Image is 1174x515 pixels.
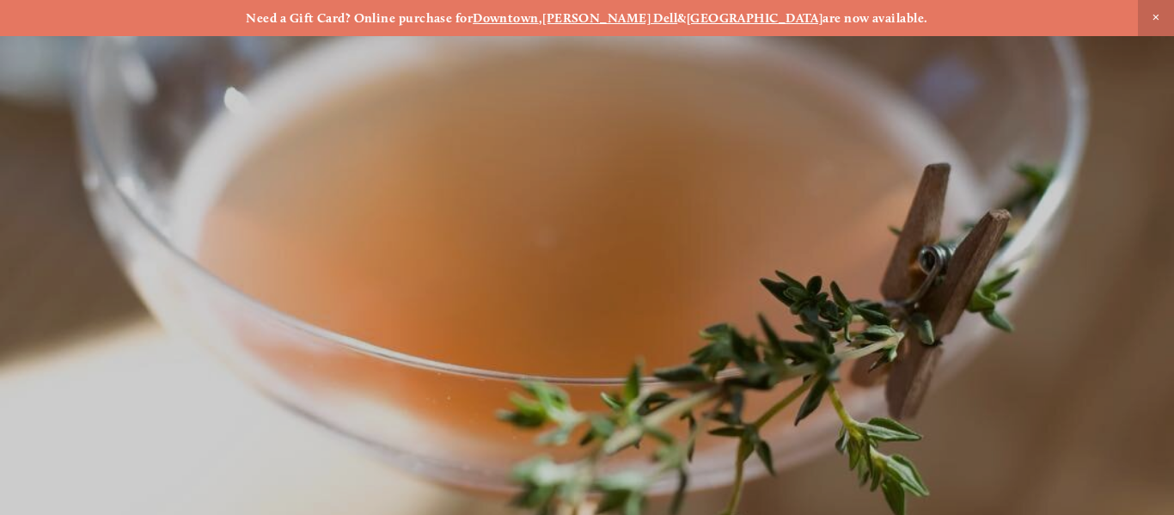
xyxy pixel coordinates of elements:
[687,10,823,26] a: [GEOGRAPHIC_DATA]
[677,10,686,26] strong: &
[539,10,542,26] strong: ,
[246,10,473,26] strong: Need a Gift Card? Online purchase for
[542,10,677,26] a: [PERSON_NAME] Dell
[473,10,539,26] a: Downtown
[822,10,927,26] strong: are now available.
